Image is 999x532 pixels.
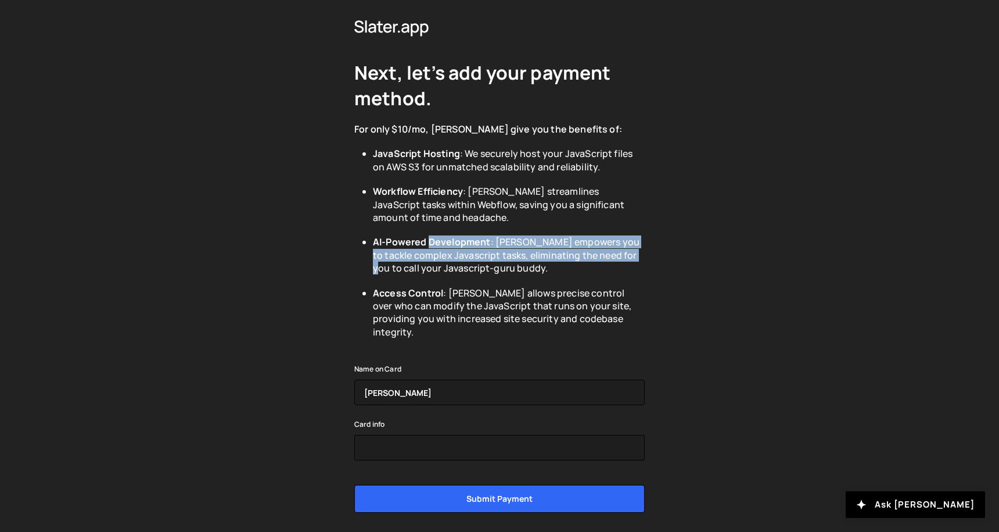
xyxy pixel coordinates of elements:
b: Workflow Efficiency [373,185,463,198]
div: For only $10/mo, [PERSON_NAME] give you the benefits of: [354,123,645,135]
button: Ask [PERSON_NAME] [846,491,985,518]
iframe: Secure card payment input frame [364,435,635,460]
h2: Next, let’s add your payment method. [354,60,645,111]
li: : [PERSON_NAME] streamlines JavaScript tasks within Webflow, saving you a significant amount of t... [373,185,645,224]
label: Card info [354,419,384,430]
b: JavaScript Hosting [373,147,460,160]
input: Submit payment [354,485,645,513]
input: Kelly Slater [354,380,645,405]
label: Name on Card [354,363,401,375]
b: AI-Powered Development [373,235,491,248]
li: : [PERSON_NAME] allows precise control over who can modify the JavaScript that runs on your site,... [373,287,645,339]
li: : We securely host your JavaScript files on AWS S3 for unmatched scalability and reliability. [373,147,645,173]
li: : [PERSON_NAME] empowers you to tackle complex Javascript tasks, eliminating the need for you to ... [373,235,645,274]
b: Access Control [373,287,443,299]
